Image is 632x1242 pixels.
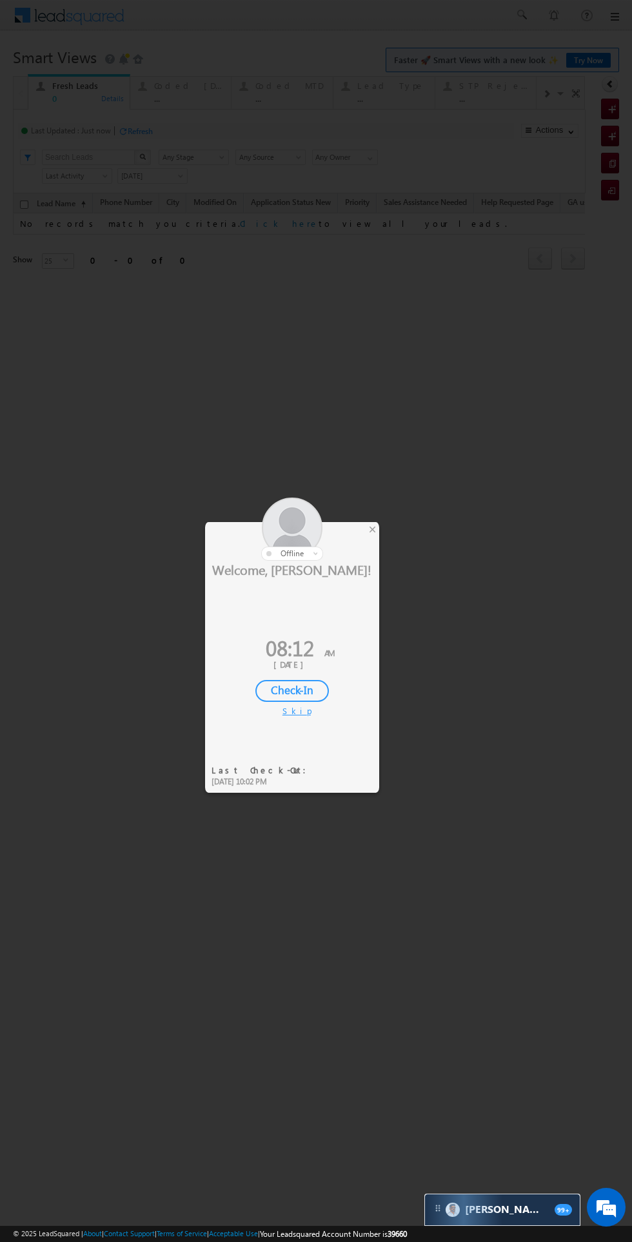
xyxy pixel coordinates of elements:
[215,659,370,670] div: [DATE]
[260,1229,407,1239] span: Your Leadsquared Account Number is
[175,397,234,414] em: Start Chat
[281,548,304,558] span: offline
[266,633,314,662] span: 08:12
[212,6,242,37] div: Minimize live chat window
[157,1229,207,1237] a: Terms of Service
[433,1203,443,1214] img: carter-drag
[13,1228,407,1240] span: © 2025 LeadSquared | | | | |
[17,119,235,386] textarea: Type your message and hit 'Enter'
[555,1204,572,1216] span: 99+
[366,522,379,536] div: ×
[22,68,54,84] img: d_60004797649_company_0_60004797649
[388,1229,407,1239] span: 39660
[255,680,329,702] div: Check-In
[282,705,302,717] div: Skip
[104,1229,155,1237] a: Contact Support
[83,1229,102,1237] a: About
[324,647,335,658] span: AM
[212,764,314,776] div: Last Check-Out:
[209,1229,258,1237] a: Acceptable Use
[424,1194,580,1226] div: carter-dragCarter[PERSON_NAME]99+
[446,1203,460,1217] img: Carter
[465,1203,548,1216] span: Carter
[67,68,217,84] div: Chat with us now
[212,776,314,788] div: [DATE] 10:02 PM
[205,561,379,577] div: Welcome, [PERSON_NAME]!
